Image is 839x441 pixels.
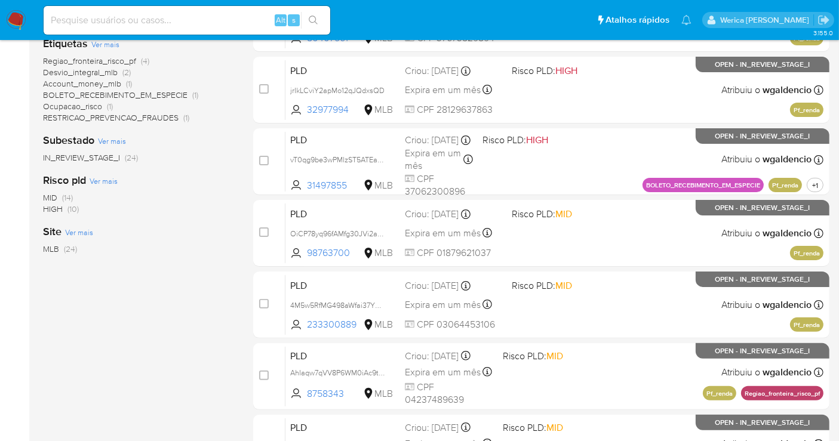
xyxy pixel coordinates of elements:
span: s [292,14,296,26]
span: Alt [276,14,285,26]
p: werica.jgaldencio@mercadolivre.com [720,14,813,26]
a: Sair [818,14,830,26]
input: Pesquise usuários ou casos... [44,13,330,28]
span: 3.155.0 [813,28,833,38]
a: Notificações [681,15,692,25]
button: search-icon [301,12,325,29]
span: Atalhos rápidos [606,14,669,26]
